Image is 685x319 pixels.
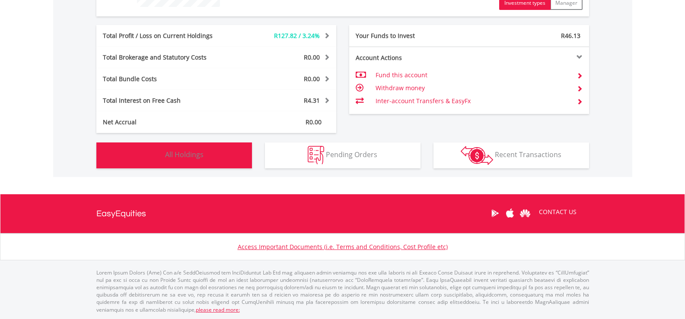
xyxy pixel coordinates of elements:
[487,200,503,227] a: Google Play
[304,75,320,83] span: R0.00
[274,32,320,40] span: R127.82 / 3.24%
[461,146,493,165] img: transactions-zar-wht.png
[238,243,448,251] a: Access Important Documents (i.e. Terms and Conditions, Cost Profile etc)
[304,53,320,61] span: R0.00
[376,82,570,95] td: Withdraw money
[96,194,146,233] a: EasyEquities
[495,150,561,159] span: Recent Transactions
[165,150,204,159] span: All Holdings
[326,150,377,159] span: Pending Orders
[196,306,240,313] a: please read more:
[96,142,252,168] button: All Holdings
[503,200,518,227] a: Apple
[533,200,583,224] a: CONTACT US
[518,200,533,227] a: Huawei
[96,32,236,40] div: Total Profit / Loss on Current Holdings
[265,142,421,168] button: Pending Orders
[96,269,589,313] p: Lorem Ipsum Dolors (Ame) Con a/e SeddOeiusmod tem InciDiduntut Lab Etd mag aliquaen admin veniamq...
[349,54,469,62] div: Account Actions
[96,53,236,62] div: Total Brokerage and Statutory Costs
[96,118,236,126] div: Net Accrual
[145,146,163,164] img: holdings-wht.png
[304,96,320,104] span: R4.31
[433,142,589,168] button: Recent Transactions
[376,95,570,107] td: Inter-account Transfers & EasyFx
[96,75,236,83] div: Total Bundle Costs
[376,69,570,82] td: Fund this account
[561,32,580,40] span: R46.13
[96,96,236,105] div: Total Interest on Free Cash
[349,32,469,40] div: Your Funds to Invest
[306,118,322,126] span: R0.00
[308,146,324,164] img: pending_instructions-wht.png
